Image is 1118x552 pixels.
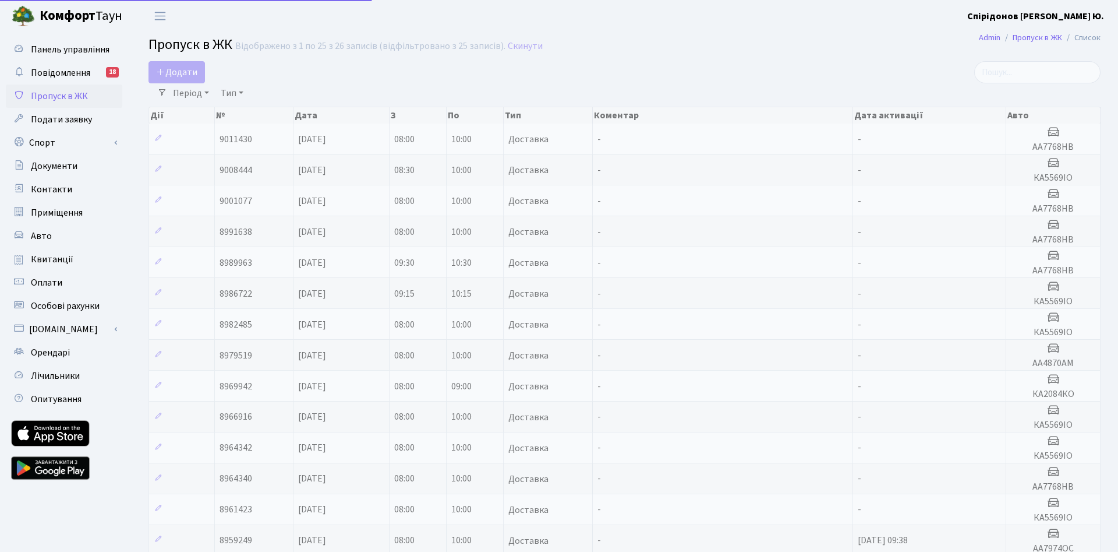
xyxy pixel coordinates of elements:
span: [DATE] [298,226,326,238]
h5: АА4870АМ [1011,358,1095,369]
span: - [858,133,861,146]
h5: КА5569ІО [1011,451,1095,462]
span: 8961423 [220,504,252,516]
span: Доставка [508,351,549,360]
span: Доставка [508,227,549,237]
a: Авто [6,224,122,248]
span: - [597,164,601,177]
span: 8964340 [220,473,252,486]
span: - [597,442,601,455]
span: Панель управління [31,43,109,56]
a: Опитування [6,388,122,411]
h5: AA7768НВ [1011,481,1095,493]
span: Доставка [508,196,549,206]
span: Доставка [508,135,549,144]
span: [DATE] [298,195,326,208]
span: [DATE] [298,133,326,146]
span: 10:15 [451,287,472,300]
span: 8989963 [220,256,252,269]
span: 8966916 [220,411,252,424]
span: 08:00 [394,133,415,146]
span: - [597,318,601,331]
span: 10:00 [451,535,472,547]
th: По [447,107,504,124]
span: [DATE] [298,287,326,300]
span: [DATE] [298,442,326,455]
span: 08:00 [394,380,415,393]
span: 10:00 [451,349,472,362]
li: Список [1062,31,1101,44]
span: - [858,442,861,455]
th: Тип [504,107,593,124]
span: Доставка [508,413,549,422]
a: Пропуск в ЖК [1013,31,1062,44]
span: 08:00 [394,195,415,208]
h5: КА5569ІО [1011,173,1095,184]
a: Пропуск в ЖК [6,85,122,108]
span: [DATE] [298,473,326,486]
span: [DATE] [298,256,326,269]
span: 10:30 [451,256,472,269]
input: Пошук... [974,61,1101,83]
a: Контакти [6,178,122,201]
span: Подати заявку [31,113,92,126]
th: Дії [149,107,215,124]
span: 08:00 [394,318,415,331]
span: Приміщення [31,206,83,219]
span: Контакти [31,183,72,196]
a: Панель управління [6,38,122,61]
span: - [597,133,601,146]
span: - [597,256,601,269]
span: Лічильники [31,370,80,382]
button: Переключити навігацію [146,6,175,26]
span: 10:00 [451,473,472,486]
span: 08:00 [394,442,415,455]
span: 10:00 [451,411,472,424]
nav: breadcrumb [961,26,1118,50]
span: - [858,318,861,331]
h5: КА5569ІО [1011,327,1095,338]
span: [DATE] [298,349,326,362]
span: [DATE] [298,411,326,424]
span: Повідомлення [31,66,90,79]
span: 8982485 [220,318,252,331]
th: № [215,107,293,124]
span: 10:00 [451,133,472,146]
th: Дата [293,107,390,124]
span: - [597,411,601,424]
b: Комфорт [40,6,95,25]
span: Особові рахунки [31,300,100,312]
span: Доставка [508,536,549,546]
span: Доставка [508,382,549,391]
span: 10:00 [451,504,472,516]
span: Опитування [31,393,82,406]
span: 8979519 [220,349,252,362]
a: Тип [216,83,248,103]
a: Додати [148,61,205,83]
span: Доставка [508,320,549,329]
span: Таун [40,6,122,26]
span: [DATE] [298,380,326,393]
th: З [390,107,447,124]
a: Приміщення [6,201,122,224]
span: Пропуск в ЖК [148,34,232,55]
span: 10:00 [451,442,472,455]
th: Дата активації [853,107,1006,124]
a: Лічильники [6,364,122,388]
h5: AA7768НВ [1011,142,1095,153]
span: - [858,226,861,238]
span: 8964342 [220,442,252,455]
a: Скинути [508,41,543,52]
a: Квитанції [6,248,122,271]
span: Орендарі [31,346,70,359]
div: Відображено з 1 по 25 з 26 записів (відфільтровано з 25 записів). [235,41,505,52]
span: 9001077 [220,195,252,208]
span: 08:00 [394,473,415,486]
span: 8969942 [220,380,252,393]
span: - [597,473,601,486]
span: [DATE] [298,318,326,331]
span: [DATE] [298,535,326,547]
span: - [858,195,861,208]
b: Спірідонов [PERSON_NAME] Ю. [967,10,1104,23]
th: Авто [1006,107,1101,124]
